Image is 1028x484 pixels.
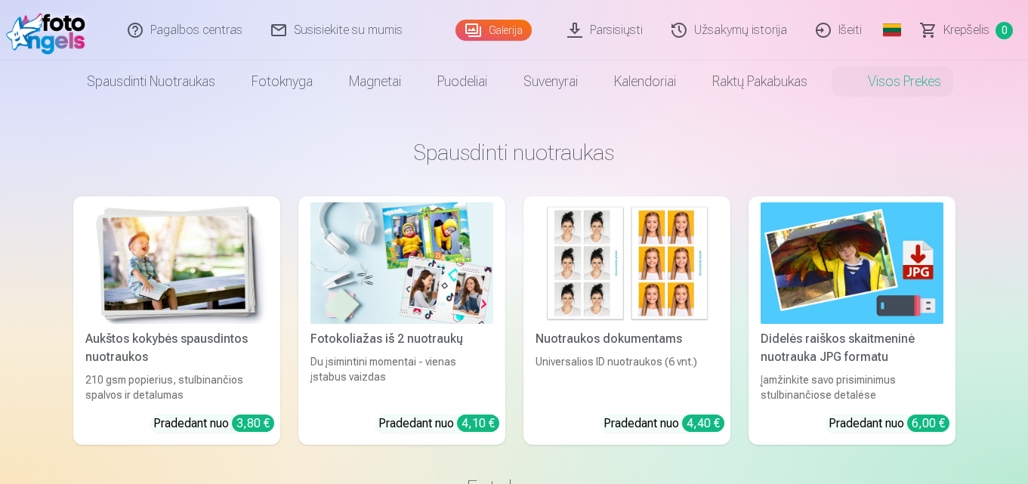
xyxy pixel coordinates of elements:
[85,139,943,166] h3: Spausdinti nuotraukas
[761,202,943,324] img: Didelės raiškos skaitmeninė nuotrauka JPG formatu
[69,60,233,103] a: Spausdinti nuotraukas
[996,22,1013,39] span: 0
[331,60,419,103] a: Magnetai
[943,21,989,39] span: Krepšelis
[85,202,268,324] img: Aukštos kokybės spausdintos nuotraukos
[232,415,274,432] div: 3,80 €
[79,372,274,402] div: 210 gsm popierius, stulbinančios spalvos ir detalumas
[153,415,274,433] div: Pradedant nuo
[304,354,499,402] div: Du įsimintini momentai - vienas įstabus vaizdas
[304,330,499,348] div: Fotokoliažas iš 2 nuotraukų
[73,196,280,445] a: Aukštos kokybės spausdintos nuotraukos Aukštos kokybės spausdintos nuotraukos210 gsm popierius, s...
[596,60,694,103] a: Kalendoriai
[755,372,949,402] div: Įamžinkite savo prisiminimus stulbinančiose detalėse
[298,196,505,445] a: Fotokoliažas iš 2 nuotraukųFotokoliažas iš 2 nuotraukųDu įsimintini momentai - vienas įstabus vai...
[829,415,949,433] div: Pradedant nuo
[457,415,499,432] div: 4,10 €
[826,60,959,103] a: Visos prekės
[523,196,730,445] a: Nuotraukos dokumentamsNuotraukos dokumentamsUniversalios ID nuotraukos (6 vnt.)Pradedant nuo 4,40 €
[682,415,724,432] div: 4,40 €
[536,202,718,324] img: Nuotraukos dokumentams
[749,196,955,445] a: Didelės raiškos skaitmeninė nuotrauka JPG formatuDidelės raiškos skaitmeninė nuotrauka JPG format...
[455,20,532,41] a: Galerija
[907,415,949,432] div: 6,00 €
[419,60,505,103] a: Puodeliai
[378,415,499,433] div: Pradedant nuo
[529,330,724,348] div: Nuotraukos dokumentams
[505,60,596,103] a: Suvenyrai
[529,354,724,402] div: Universalios ID nuotraukos (6 vnt.)
[755,330,949,366] div: Didelės raiškos skaitmeninė nuotrauka JPG formatu
[604,415,724,433] div: Pradedant nuo
[79,330,274,366] div: Aukštos kokybės spausdintos nuotraukos
[6,6,93,54] img: /fa2
[310,202,493,324] img: Fotokoliažas iš 2 nuotraukų
[694,60,826,103] a: Raktų pakabukas
[233,60,331,103] a: Fotoknyga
